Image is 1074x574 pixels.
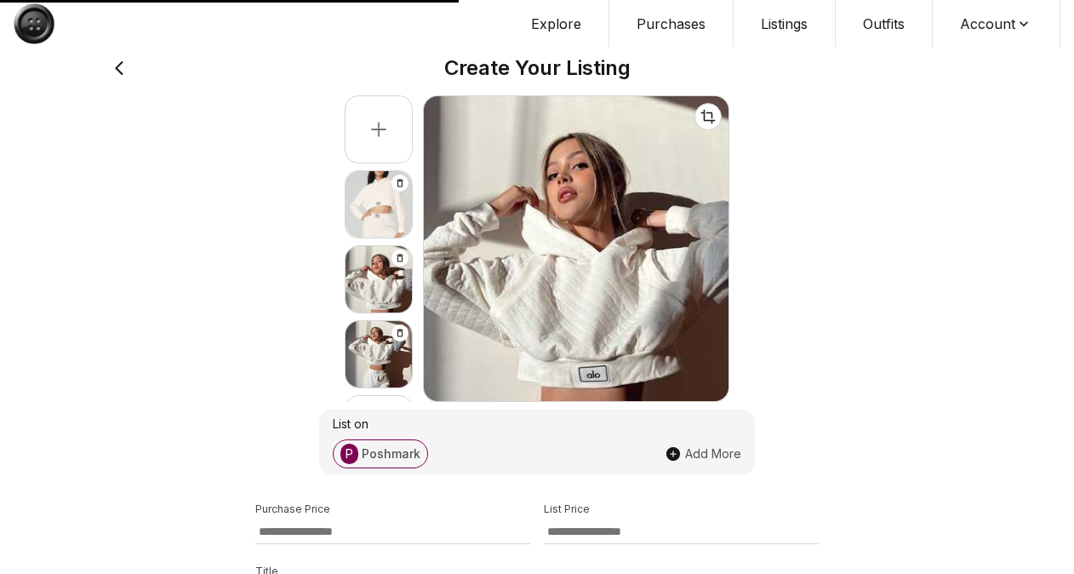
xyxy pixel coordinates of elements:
span: P [340,444,358,464]
h2: Create Your Listing [135,55,939,82]
span: Add More [685,445,741,462]
img: Main Product Image [424,96,728,401]
img: Button Logo [14,3,54,44]
span: Poshmark [362,445,420,462]
p: List Price [544,502,590,516]
p: Purchase Price [255,502,530,516]
button: Delete image [391,175,408,192]
span: List on [333,416,368,433]
button: Add More [665,445,741,462]
button: Delete image [391,250,408,267]
button: Delete image [391,324,408,342]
